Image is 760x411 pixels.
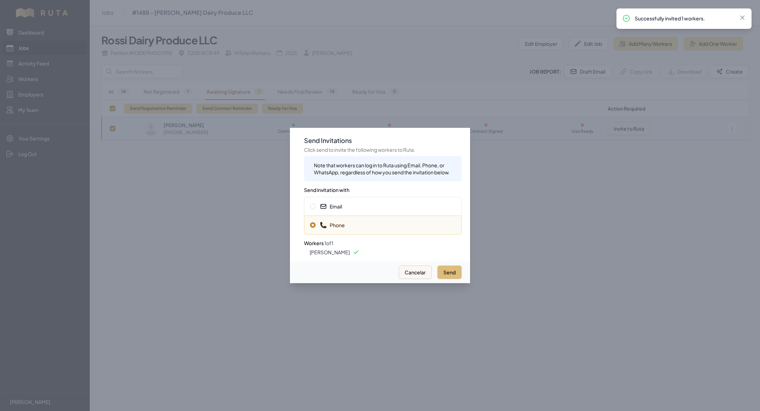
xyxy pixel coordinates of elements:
div: Note that workers can log in to Ruta using Email, Phone, or WhatsApp, regardless of how you send ... [314,162,456,176]
button: Send [437,266,462,279]
p: Successfully invited 1 workers. [635,15,733,22]
button: Cancelar [399,266,432,279]
span: Email [320,203,342,210]
h3: Workers [304,235,462,247]
span: 1 of 1 [324,240,333,246]
span: Phone [320,222,345,229]
li: [PERSON_NAME] [310,249,462,256]
p: Click send to invite the following workers to Ruta. [304,146,462,153]
h3: Send invitation with [304,181,462,194]
h3: Send Invitations [304,136,462,145]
